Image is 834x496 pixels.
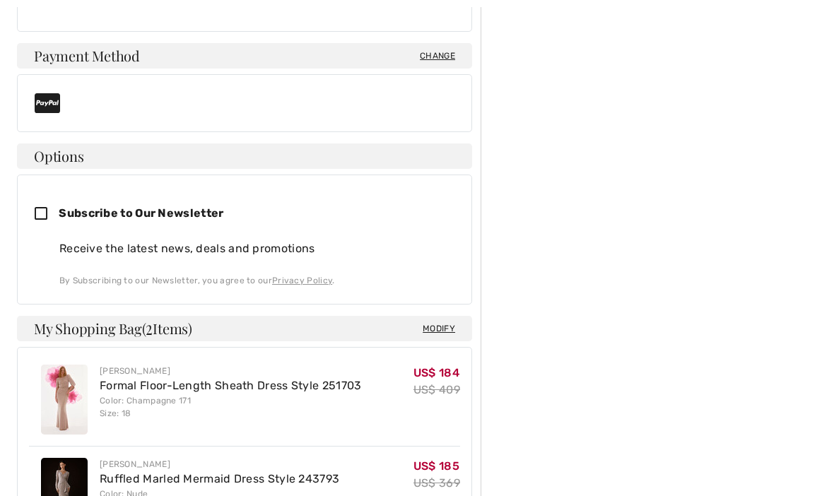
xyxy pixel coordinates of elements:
img: Formal Floor-Length Sheath Dress Style 251703 [41,365,88,435]
div: Color: Champagne 171 Size: 18 [100,394,362,420]
h4: My Shopping Bag [17,316,472,341]
span: Payment Method [34,49,140,63]
div: Receive the latest news, deals and promotions [59,240,454,257]
div: [PERSON_NAME] [100,458,339,471]
span: 2 [146,318,153,336]
a: Formal Floor-Length Sheath Dress Style 251703 [100,379,362,392]
h4: Options [17,143,472,169]
span: Change [420,49,455,62]
div: By Subscribing to our Newsletter, you agree to our . [59,274,454,287]
a: Ruffled Marled Mermaid Dress Style 243793 [100,472,339,485]
span: US$ 184 [413,366,459,379]
s: US$ 369 [413,476,460,490]
div: [PERSON_NAME] [100,365,362,377]
span: US$ 185 [413,459,459,473]
span: Modify [423,321,455,336]
span: ( Items) [142,319,192,338]
a: Privacy Policy [272,276,332,285]
span: Subscribe to Our Newsletter [59,206,223,220]
s: US$ 409 [413,383,460,396]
